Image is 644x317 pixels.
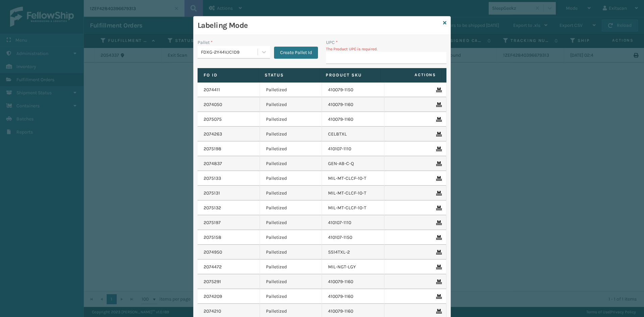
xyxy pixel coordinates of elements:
i: Remove From Pallet [436,88,440,92]
td: 410079-1160 [322,97,384,112]
label: Fo Id [204,72,252,78]
td: Palletized [260,260,322,274]
a: 2074472 [204,264,222,270]
label: Product SKU [326,72,374,78]
span: Actions [383,69,440,81]
label: Status [265,72,313,78]
i: Remove From Pallet [436,279,440,284]
a: 2074210 [204,308,221,315]
label: Pallet [198,39,213,46]
i: Remove From Pallet [436,161,440,166]
i: Remove From Pallet [436,117,440,122]
i: Remove From Pallet [436,235,440,240]
i: Remove From Pallet [436,309,440,314]
td: Palletized [260,156,322,171]
a: 2075197 [204,219,221,226]
a: 2074950 [204,249,222,256]
p: The Product UPC is required. [326,46,446,52]
i: Remove From Pallet [436,265,440,269]
td: MIL-MT-CLCF-10-T [322,171,384,186]
div: FDXG-2Y44VJC1D9 [201,49,258,56]
i: Remove From Pallet [436,250,440,255]
i: Remove From Pallet [436,191,440,196]
td: 410079-1150 [322,83,384,97]
a: 2075133 [204,175,221,182]
i: Remove From Pallet [436,102,440,107]
td: 410079-1160 [322,112,384,127]
i: Remove From Pallet [436,176,440,181]
td: Palletized [260,201,322,215]
i: Remove From Pallet [436,132,440,137]
a: 2074263 [204,131,222,138]
td: Palletized [260,142,322,156]
td: MIL-MT-CLCF-10-T [322,201,384,215]
td: Palletized [260,83,322,97]
a: 2074050 [204,101,222,108]
td: 410107-1110 [322,142,384,156]
a: 2074209 [204,293,222,300]
td: Palletized [260,289,322,304]
td: Palletized [260,186,322,201]
a: 2075075 [204,116,222,123]
a: 2074837 [204,160,222,167]
td: MIL-MT-CLCF-10-T [322,186,384,201]
a: 2074411 [204,87,220,93]
a: 2075291 [204,278,221,285]
td: Palletized [260,171,322,186]
td: Palletized [260,274,322,289]
td: 410079-1160 [322,289,384,304]
td: Palletized [260,97,322,112]
i: Remove From Pallet [436,220,440,225]
a: 2075131 [204,190,220,197]
td: 410107-1110 [322,215,384,230]
td: Palletized [260,215,322,230]
td: 410107-1150 [322,230,384,245]
i: Remove From Pallet [436,147,440,151]
td: GEN-AB-C-Q [322,156,384,171]
td: 410079-1160 [322,274,384,289]
td: Palletized [260,230,322,245]
h3: Labeling Mode [198,20,440,31]
td: Palletized [260,245,322,260]
td: Palletized [260,112,322,127]
a: 2075132 [204,205,221,211]
td: Palletized [260,127,322,142]
td: CEL8TXL [322,127,384,142]
i: Remove From Pallet [436,294,440,299]
td: MIL-NGT-LGY [322,260,384,274]
td: SS14TXL-2 [322,245,384,260]
button: Create Pallet Id [274,47,318,59]
i: Remove From Pallet [436,206,440,210]
a: 2075158 [204,234,221,241]
label: UPC [326,39,338,46]
a: 2075198 [204,146,221,152]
